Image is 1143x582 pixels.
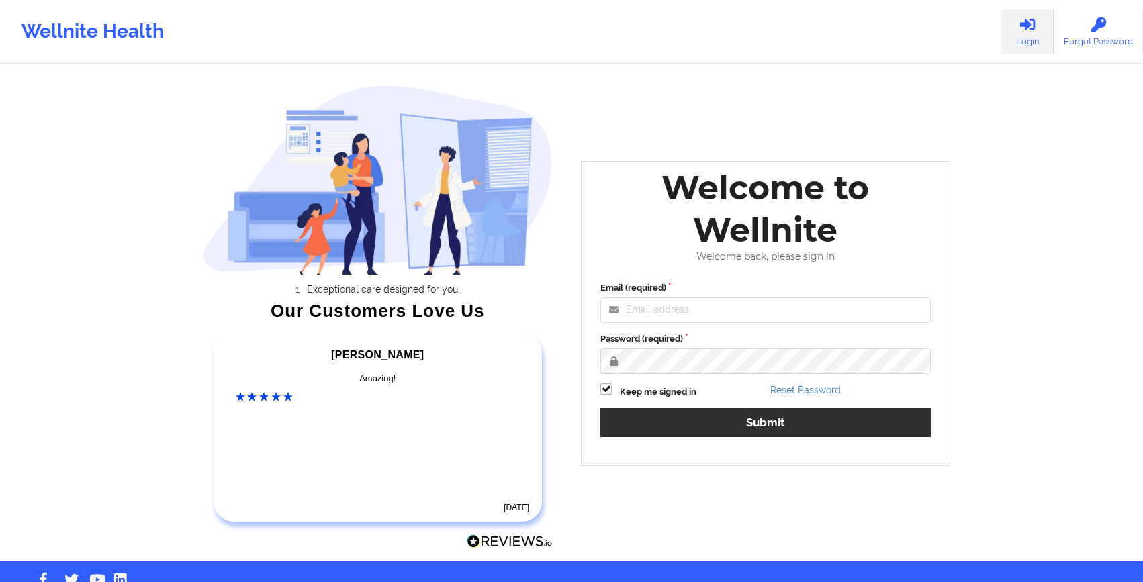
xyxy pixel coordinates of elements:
a: Reset Password [770,385,841,395]
div: Our Customers Love Us [203,304,553,318]
a: Login [1001,9,1054,54]
label: Password (required) [600,332,931,346]
label: Keep me signed in [620,385,696,399]
li: Exceptional care designed for you. [214,284,553,295]
img: wellnite-auth-hero_200.c722682e.png [203,85,553,275]
div: Welcome back, please sign in [591,251,940,262]
div: Amazing! [236,372,520,385]
time: [DATE] [504,503,529,512]
img: Reviews.io Logo [467,534,553,548]
span: [PERSON_NAME] [331,349,424,360]
label: Email (required) [600,281,931,295]
input: Email address [600,297,931,323]
a: Reviews.io Logo [467,534,553,552]
button: Submit [600,408,931,437]
a: Forgot Password [1054,9,1143,54]
div: Welcome to Wellnite [591,166,940,251]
